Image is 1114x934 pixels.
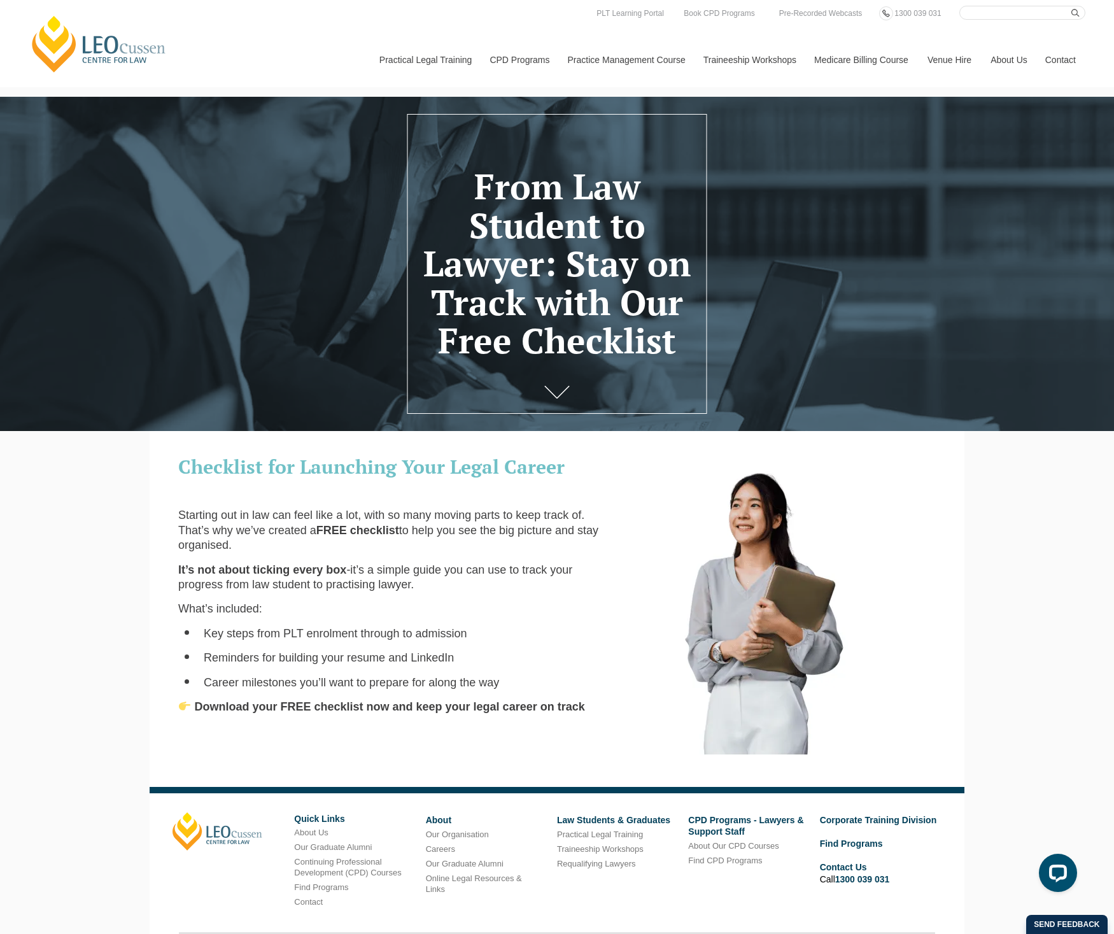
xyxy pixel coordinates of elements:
[294,828,328,837] a: About Us
[426,830,489,839] a: Our Organisation
[1029,849,1082,902] iframe: LiveChat chat widget
[558,32,694,87] a: Practice Management Course
[557,844,644,854] a: Traineeship Workshops
[316,524,399,537] span: FREE checklist
[694,32,805,87] a: Traineeship Workshops
[204,627,467,640] span: Key steps from PLT enrolment through to admission
[294,857,401,877] a: Continuing Professional Development (CPD) Courses
[204,651,454,664] span: Reminders for building your resume and LinkedIn
[426,859,504,868] a: Our Graduate Alumni
[29,14,169,74] a: [PERSON_NAME] Centre for Law
[195,700,585,713] span: Download your FREE checklist now and keep your legal career on track
[1036,32,1085,87] a: Contact
[173,812,262,851] a: [PERSON_NAME]
[820,860,941,886] li: Call
[835,874,890,884] a: 1300 039 031
[370,32,481,87] a: Practical Legal Training
[593,6,667,20] a: PLT Learning Portal
[688,856,762,865] a: Find CPD Programs
[557,815,670,825] a: Law Students & Graduates
[688,841,779,851] a: About Our CPD Courses
[426,815,451,825] a: About
[426,844,455,854] a: Careers
[294,897,323,907] a: Contact
[688,815,803,837] a: CPD Programs - Lawyers & Support Staff
[178,563,346,576] span: It’s not about ticking every box
[894,9,941,18] span: 1300 039 031
[294,842,372,852] a: Our Graduate Alumni
[557,830,643,839] a: Practical Legal Training
[820,815,937,825] a: Corporate Training Division
[805,32,918,87] a: Medicare Billing Course
[557,859,636,868] a: Requalifying Lawyers
[918,32,981,87] a: Venue Hire
[423,167,691,360] h1: From Law Student to Lawyer: Stay on Track with Our Free Checklist
[776,6,866,20] a: Pre-Recorded Webcasts
[891,6,944,20] a: 1300 039 031
[820,838,883,849] a: Find Programs
[294,814,416,824] h6: Quick Links
[179,700,190,712] img: 👉
[178,454,565,479] span: Checklist for Launching Your Legal Career
[820,862,867,872] a: Contact Us
[981,32,1036,87] a: About Us
[426,874,522,894] a: Online Legal Resources & Links
[178,602,262,615] span: What’s included:
[680,6,758,20] a: Book CPD Programs
[178,509,584,536] span: Starting out in law can feel like a lot, with so many moving parts to keep track of. That’s why w...
[204,676,499,689] span: Career milestones you’ll want to prepare for along the way
[178,563,572,591] span: -it’s a simple guide you can use to track your progress from law student to practising lawyer.
[480,32,558,87] a: CPD Programs
[294,882,348,892] a: Find Programs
